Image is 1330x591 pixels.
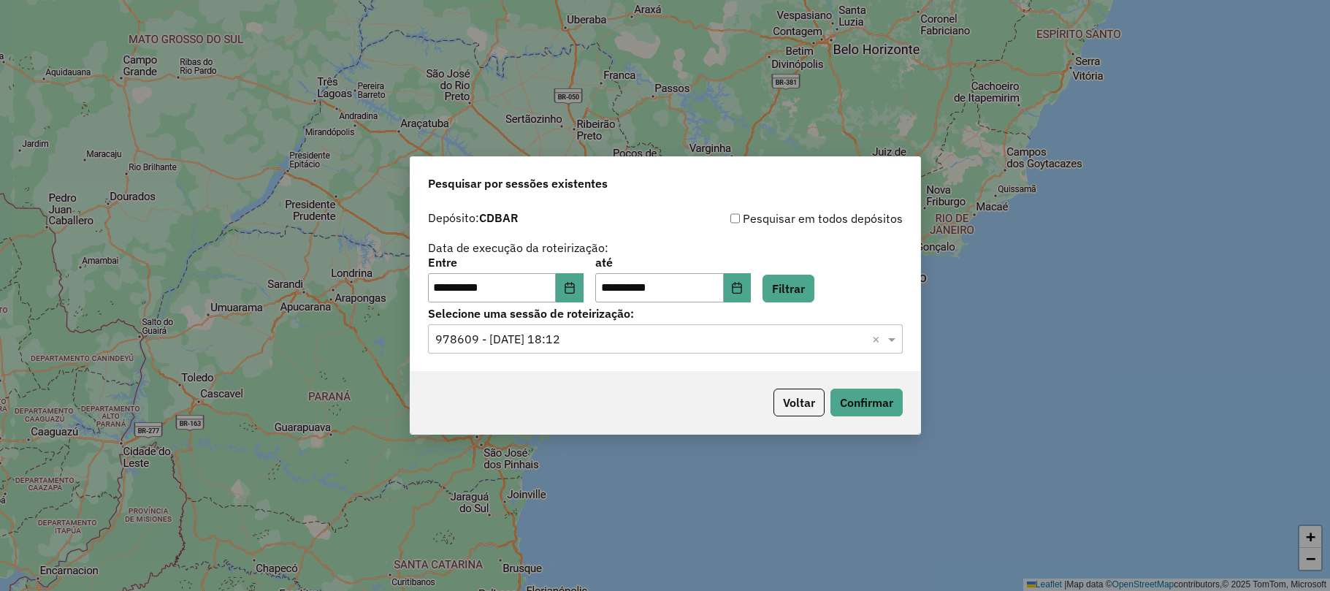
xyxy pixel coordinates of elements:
[428,209,519,226] label: Depósito:
[830,389,903,416] button: Confirmar
[665,210,903,227] div: Pesquisar em todos depósitos
[428,253,584,271] label: Entre
[724,273,752,302] button: Choose Date
[595,253,751,271] label: até
[556,273,584,302] button: Choose Date
[773,389,825,416] button: Voltar
[479,210,519,225] strong: CDBAR
[428,239,608,256] label: Data de execução da roteirização:
[428,305,903,322] label: Selecione uma sessão de roteirização:
[763,275,814,302] button: Filtrar
[428,175,608,192] span: Pesquisar por sessões existentes
[872,330,884,348] span: Clear all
